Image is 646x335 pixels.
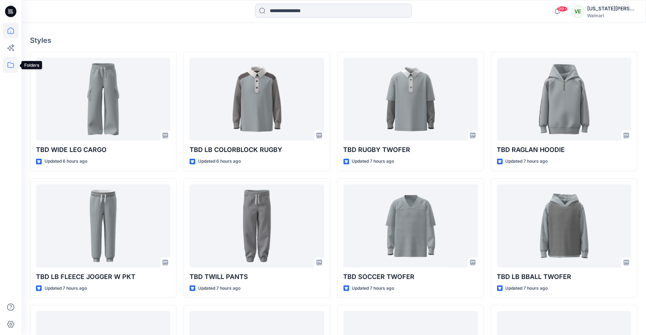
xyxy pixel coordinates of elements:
[497,184,631,268] a: TBD LB BBALL TWOFER
[343,145,478,155] p: TBD RUGBY TWOFER
[506,285,548,292] p: Updated 7 hours ago
[45,285,87,292] p: Updated 7 hours ago
[343,184,478,268] a: TBD SOCCER TWOFER
[36,145,170,155] p: TBD WIDE LEG CARGO
[36,272,170,282] p: TBD LB FLEECE JOGGER W PKT
[497,58,631,141] a: TBD RAGLAN HOODIE
[36,184,170,268] a: TBD LB FLEECE JOGGER W PKT
[190,58,324,141] a: TBD LB COLORBLOCK RUGBY
[557,6,568,12] span: 99+
[190,272,324,282] p: TBD TWILL PANTS
[497,145,631,155] p: TBD RAGLAN HOODIE
[587,13,637,18] div: Walmart
[198,158,241,165] p: Updated 6 hours ago
[587,4,637,13] div: [US_STATE][PERSON_NAME]
[497,272,631,282] p: TBD LB BBALL TWOFER
[352,285,394,292] p: Updated 7 hours ago
[198,285,241,292] p: Updated 7 hours ago
[36,58,170,141] a: TBD WIDE LEG CARGO
[190,145,324,155] p: TBD LB COLORBLOCK RUGBY
[352,158,394,165] p: Updated 7 hours ago
[343,58,478,141] a: TBD RUGBY TWOFER
[572,5,584,18] div: VE
[45,158,87,165] p: Updated 6 hours ago
[30,36,637,45] h4: Styles
[506,158,548,165] p: Updated 7 hours ago
[190,184,324,268] a: TBD TWILL PANTS
[343,272,478,282] p: TBD SOCCER TWOFER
